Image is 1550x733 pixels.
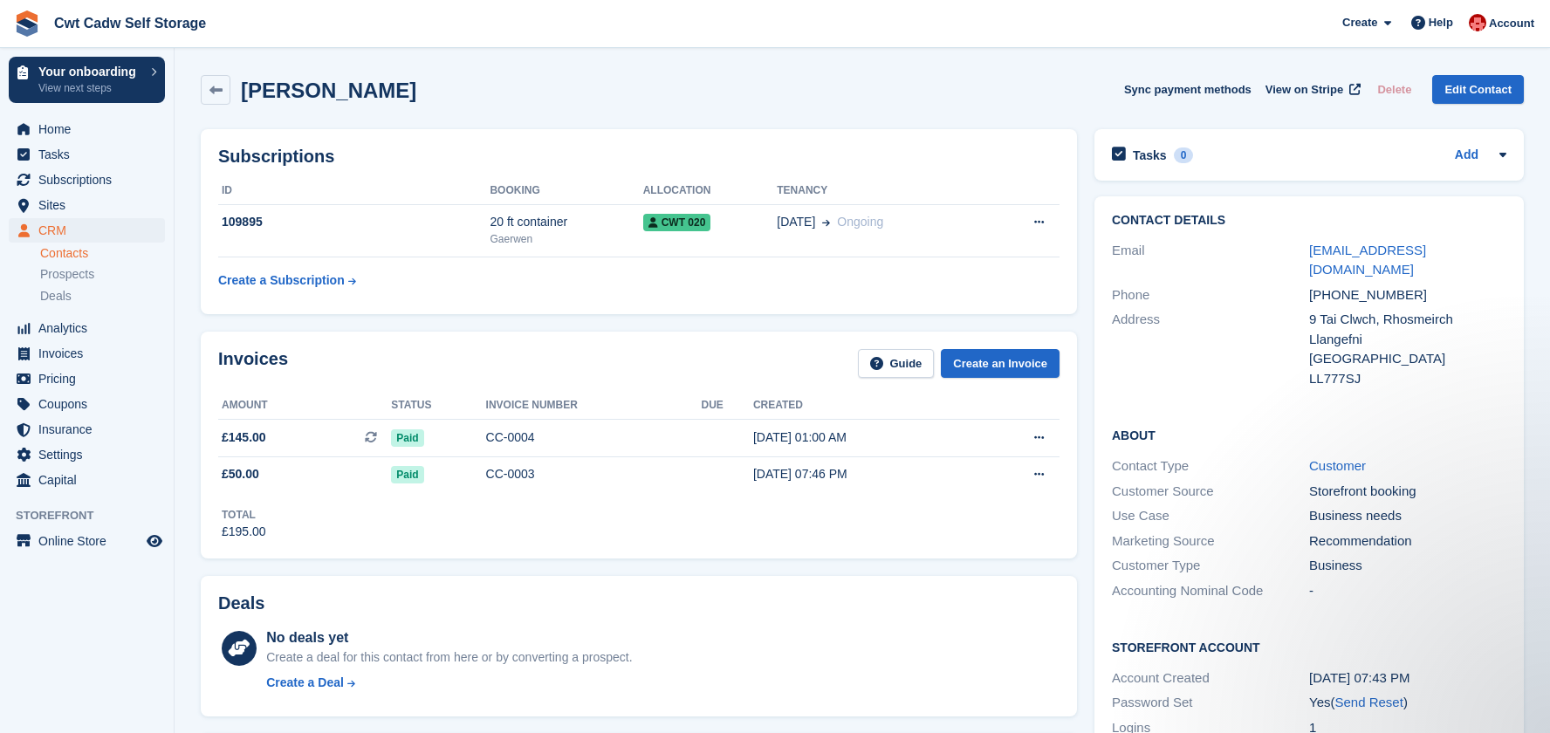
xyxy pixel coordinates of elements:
[1112,638,1506,655] h2: Storefront Account
[1309,369,1506,389] div: LL777SJ
[38,218,143,243] span: CRM
[9,529,165,553] a: menu
[490,213,642,231] div: 20 ft container
[941,349,1060,378] a: Create an Invoice
[486,428,702,447] div: CC-0004
[38,366,143,391] span: Pricing
[1309,693,1506,713] div: Yes
[38,316,143,340] span: Analytics
[9,468,165,492] a: menu
[837,215,883,229] span: Ongoing
[38,392,143,416] span: Coupons
[266,674,344,692] div: Create a Deal
[1309,482,1506,502] div: Storefront booking
[1309,506,1506,526] div: Business needs
[1112,456,1309,476] div: Contact Type
[1489,15,1534,32] span: Account
[1124,75,1252,104] button: Sync payment methods
[702,392,753,420] th: Due
[9,341,165,366] a: menu
[1112,241,1309,280] div: Email
[1370,75,1418,104] button: Delete
[38,80,142,96] p: View next steps
[1309,531,1506,551] div: Recommendation
[38,117,143,141] span: Home
[777,177,987,205] th: Tenancy
[1112,506,1309,526] div: Use Case
[218,264,356,297] a: Create a Subscription
[222,523,266,541] div: £195.00
[1334,695,1403,709] a: Send Reset
[1309,556,1506,576] div: Business
[218,349,288,378] h2: Invoices
[38,529,143,553] span: Online Store
[1112,581,1309,601] div: Accounting Nominal Code
[1429,14,1453,31] span: Help
[40,266,94,283] span: Prospects
[1309,581,1506,601] div: -
[1112,285,1309,305] div: Phone
[222,428,266,447] span: £145.00
[490,231,642,247] div: Gaerwen
[1112,426,1506,443] h2: About
[391,392,485,420] th: Status
[38,193,143,217] span: Sites
[16,507,174,524] span: Storefront
[753,428,974,447] div: [DATE] 01:00 AM
[38,142,143,167] span: Tasks
[1432,75,1524,104] a: Edit Contact
[9,316,165,340] a: menu
[266,648,632,667] div: Create a deal for this contact from here or by converting a prospect.
[218,593,264,613] h2: Deals
[1112,214,1506,228] h2: Contact Details
[47,9,213,38] a: Cwt Cadw Self Storage
[490,177,642,205] th: Booking
[9,142,165,167] a: menu
[38,341,143,366] span: Invoices
[1455,146,1478,166] a: Add
[222,507,266,523] div: Total
[1259,75,1364,104] a: View on Stripe
[40,265,165,284] a: Prospects
[9,442,165,467] a: menu
[1309,458,1366,473] a: Customer
[1112,556,1309,576] div: Customer Type
[9,117,165,141] a: menu
[1330,695,1407,709] span: ( )
[218,392,391,420] th: Amount
[1174,147,1194,163] div: 0
[38,65,142,78] p: Your onboarding
[38,168,143,192] span: Subscriptions
[1112,310,1309,388] div: Address
[1133,147,1167,163] h2: Tasks
[1469,14,1486,31] img: Rhian Davies
[1112,531,1309,551] div: Marketing Source
[266,627,632,648] div: No deals yet
[9,366,165,391] a: menu
[643,177,778,205] th: Allocation
[218,271,345,290] div: Create a Subscription
[777,213,815,231] span: [DATE]
[1309,349,1506,369] div: [GEOGRAPHIC_DATA]
[1342,14,1377,31] span: Create
[753,392,974,420] th: Created
[38,468,143,492] span: Capital
[1265,81,1343,99] span: View on Stripe
[218,177,490,205] th: ID
[9,57,165,103] a: Your onboarding View next steps
[486,392,702,420] th: Invoice number
[218,213,490,231] div: 109895
[9,193,165,217] a: menu
[858,349,935,378] a: Guide
[1309,668,1506,688] div: [DATE] 07:43 PM
[643,214,711,231] span: CWT 020
[40,288,72,305] span: Deals
[1309,243,1426,277] a: [EMAIL_ADDRESS][DOMAIN_NAME]
[38,417,143,442] span: Insurance
[391,466,423,483] span: Paid
[266,674,632,692] a: Create a Deal
[38,442,143,467] span: Settings
[14,10,40,37] img: stora-icon-8386f47178a22dfd0bd8f6a31ec36ba5ce8667c1dd55bd0f319d3a0aa187defe.svg
[753,465,974,483] div: [DATE] 07:46 PM
[222,465,259,483] span: £50.00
